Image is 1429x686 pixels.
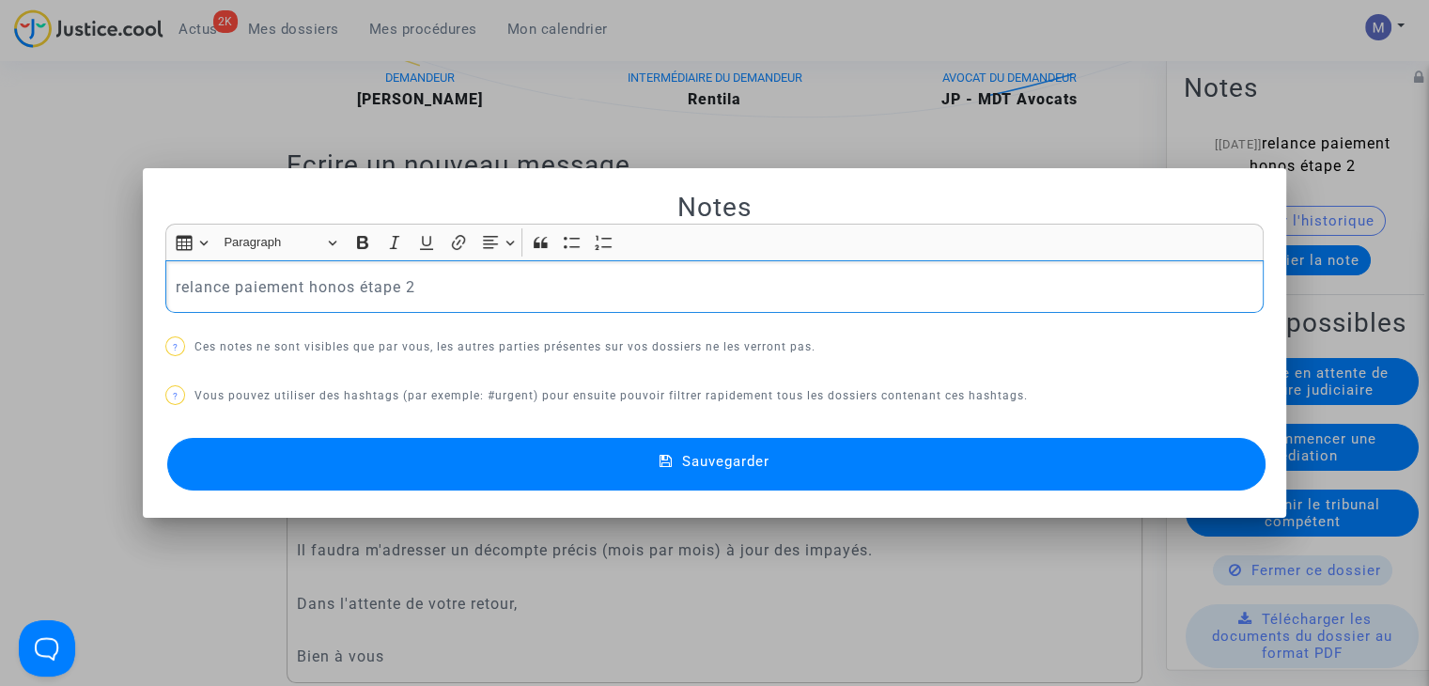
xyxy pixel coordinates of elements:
button: Paragraph [216,228,346,257]
p: Ces notes ne sont visibles que par vous, les autres parties présentes sur vos dossiers ne les ver... [165,335,1264,359]
h2: Notes [165,191,1264,224]
div: Editor toolbar [165,224,1264,260]
span: Paragraph [224,231,321,254]
iframe: Help Scout Beacon - Open [19,620,75,677]
span: ? [173,391,179,401]
span: ? [173,342,179,352]
div: Rich Text Editor, main [165,260,1264,313]
span: Sauvegarder [682,453,769,470]
button: Sauvegarder [167,438,1266,491]
p: relance paiement honos étape 2 [176,275,1254,299]
p: Vous pouvez utiliser des hashtags (par exemple: #urgent) pour ensuite pouvoir filtrer rapidement ... [165,384,1264,408]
